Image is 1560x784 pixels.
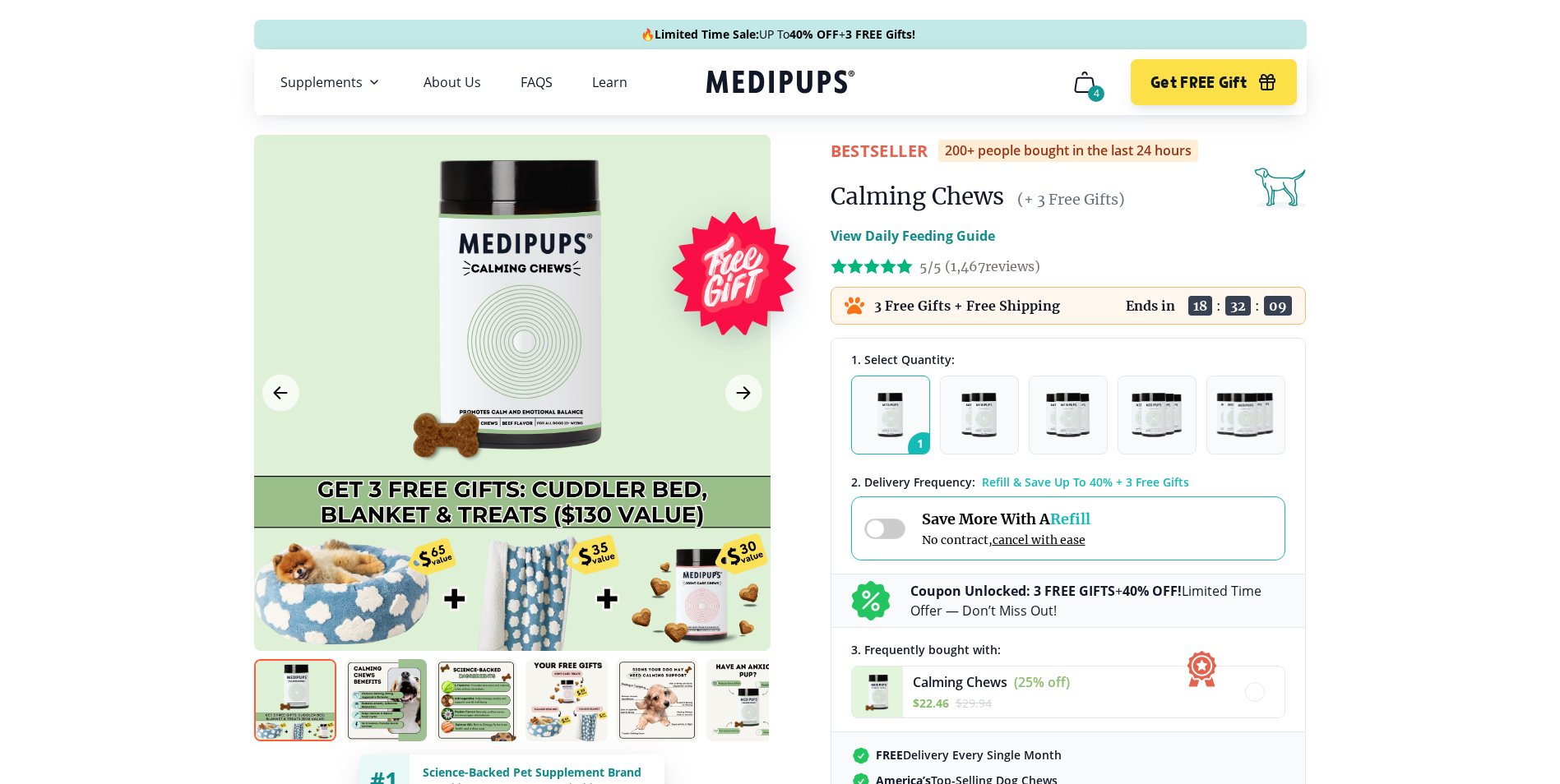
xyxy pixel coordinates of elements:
[1123,582,1182,600] b: 40% OFF!
[831,140,928,162] span: BestSeller
[521,74,553,90] a: FAQS
[877,393,903,437] img: Pack of 1 - Natural Dog Supplements
[993,533,1086,547] span: cancel with ease
[1014,673,1070,691] span: (25% off)
[1255,297,1260,314] span: :
[851,474,975,490] span: 2 . Delivery Frequency:
[1150,73,1247,92] span: Get FREE Gift
[280,74,363,90] span: Supplements
[922,510,1090,528] span: Save More With A
[852,666,903,717] img: Calming Chews - Medipups
[1216,297,1221,314] span: :
[525,659,608,741] img: Calming Chews | Natural Dog Supplements
[961,393,996,437] img: Pack of 2 - Natural Dog Supplements
[1017,190,1125,209] span: (+ 3 Free Gifts)
[851,352,1285,367] div: 1. Select Quantity:
[1050,510,1090,528] span: Refill
[1065,62,1104,102] button: cart
[982,474,1189,490] span: Refill & Save Up To 40% + 3 Free Gifts
[913,673,1007,691] span: Calming Chews
[1088,85,1104,102] div: 4
[1046,393,1089,437] img: Pack of 3 - Natural Dog Supplements
[908,432,939,463] span: 1
[1216,393,1275,437] img: Pack of 5 - Natural Dog Supplements
[922,533,1090,547] span: No contract,
[1264,296,1292,316] span: 09
[938,140,1198,162] div: 200+ people bought in the last 24 hours
[706,67,854,100] a: Medipups
[913,695,949,711] span: $ 22.46
[876,747,1062,763] span: Delivery Every Single Month
[345,659,427,741] img: Calming Chews | Natural Dog Supplements
[1131,59,1296,105] button: Get FREE Gift
[831,182,1004,211] h1: Calming Chews
[592,74,627,90] a: Learn
[254,659,336,741] img: Calming Chews | Natural Dog Supplements
[1225,296,1251,316] span: 32
[423,764,651,780] div: Science-Backed Pet Supplement Brand
[876,747,903,763] strong: FREE
[706,659,789,741] img: Calming Chews | Natural Dog Supplements
[1126,297,1175,314] p: Ends in
[910,581,1285,620] p: + Limited Time Offer — Don’t Miss Out!
[424,74,481,90] a: About Us
[851,642,1001,657] span: 3 . Frequently bought with:
[874,297,1060,314] p: 3 Free Gifts + Free Shipping
[1132,393,1182,437] img: Pack of 4 - Natural Dog Supplements
[641,26,915,43] span: 🔥 UP To +
[616,659,698,741] img: Calming Chews | Natural Dog Supplements
[262,375,299,412] button: Previous Image
[725,375,762,412] button: Next Image
[1188,296,1212,316] span: 18
[910,582,1115,600] b: Coupon Unlocked: 3 FREE GIFTS
[919,258,1040,274] span: 5/5 ( 1,467 reviews)
[956,695,992,711] span: $ 29.94
[280,72,384,92] button: Supplements
[851,376,930,454] button: 1
[435,659,517,741] img: Calming Chews | Natural Dog Supplements
[831,226,995,246] p: View Daily Feeding Guide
